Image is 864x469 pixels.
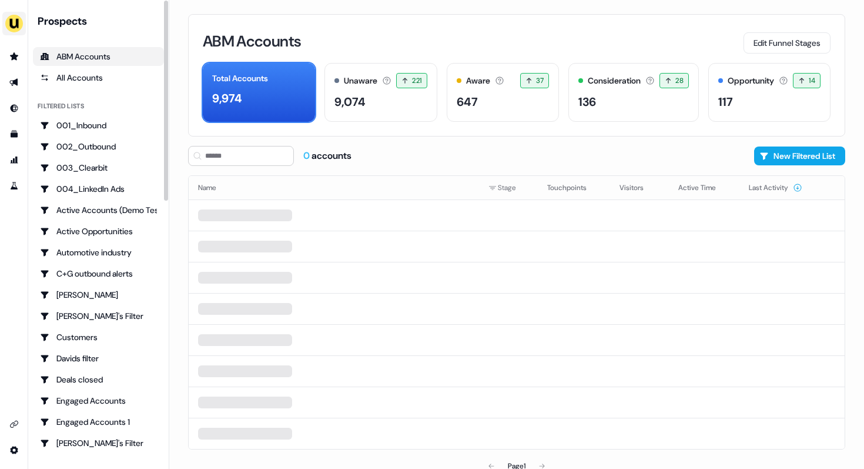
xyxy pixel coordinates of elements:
[33,116,164,135] a: Go to 001_Inbound
[212,89,242,107] div: 9,974
[33,158,164,177] a: Go to 003_Clearbit
[40,416,157,428] div: Engaged Accounts 1
[457,93,478,111] div: 647
[33,349,164,368] a: Go to Davids filter
[212,72,268,85] div: Total Accounts
[33,285,164,304] a: Go to Charlotte Stone
[33,434,164,453] a: Go to Geneviève's Filter
[40,162,157,174] div: 003_Clearbit
[536,75,544,87] span: 37
[40,119,157,131] div: 001_Inbound
[547,177,601,198] button: Touchpoints
[40,352,157,364] div: Davids filter
[744,32,830,54] button: Edit Funnel Stages
[488,182,528,194] div: Stage
[40,247,157,258] div: Automotive industry
[619,177,658,198] button: Visitors
[5,415,24,434] a: Go to integrations
[5,73,24,92] a: Go to outbound experience
[303,149,351,162] div: accounts
[33,307,164,325] a: Go to Charlotte's Filter
[33,413,164,431] a: Go to Engaged Accounts 1
[33,370,164,389] a: Go to Deals closed
[5,177,24,195] a: Go to experiments
[40,395,157,407] div: Engaged Accounts
[5,125,24,144] a: Go to templates
[678,177,730,198] button: Active Time
[40,268,157,280] div: C+G outbound alerts
[40,374,157,385] div: Deals closed
[33,222,164,241] a: Go to Active Opportunities
[578,93,596,111] div: 136
[5,151,24,169] a: Go to attribution
[33,47,164,66] a: ABM Accounts
[38,14,164,28] div: Prospects
[728,75,774,87] div: Opportunity
[33,264,164,283] a: Go to C+G outbound alerts
[40,437,157,449] div: [PERSON_NAME]'s Filter
[203,34,301,49] h3: ABM Accounts
[40,225,157,237] div: Active Opportunities
[5,47,24,66] a: Go to prospects
[40,183,157,195] div: 004_LinkedIn Ads
[33,179,164,198] a: Go to 004_LinkedIn Ads
[33,243,164,262] a: Go to Automotive industry
[40,310,157,322] div: [PERSON_NAME]'s Filter
[754,147,845,165] button: New Filtered List
[33,68,164,87] a: All accounts
[40,331,157,343] div: Customers
[718,93,733,111] div: 117
[588,75,641,87] div: Consideration
[40,141,157,152] div: 002_Outbound
[749,177,802,198] button: Last Activity
[40,51,157,62] div: ABM Accounts
[675,75,684,87] span: 28
[189,176,479,199] th: Name
[33,201,164,219] a: Go to Active Accounts (Demo Test)
[40,72,157,84] div: All Accounts
[40,204,157,216] div: Active Accounts (Demo Test)
[412,75,421,87] span: 221
[38,101,84,111] div: Filtered lists
[809,75,815,87] span: 14
[33,328,164,347] a: Go to Customers
[5,99,24,118] a: Go to Inbound
[344,75,377,87] div: Unaware
[334,93,366,111] div: 9,074
[33,391,164,410] a: Go to Engaged Accounts
[303,149,312,162] span: 0
[40,289,157,301] div: [PERSON_NAME]
[5,441,24,460] a: Go to integrations
[466,75,490,87] div: Aware
[33,137,164,156] a: Go to 002_Outbound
